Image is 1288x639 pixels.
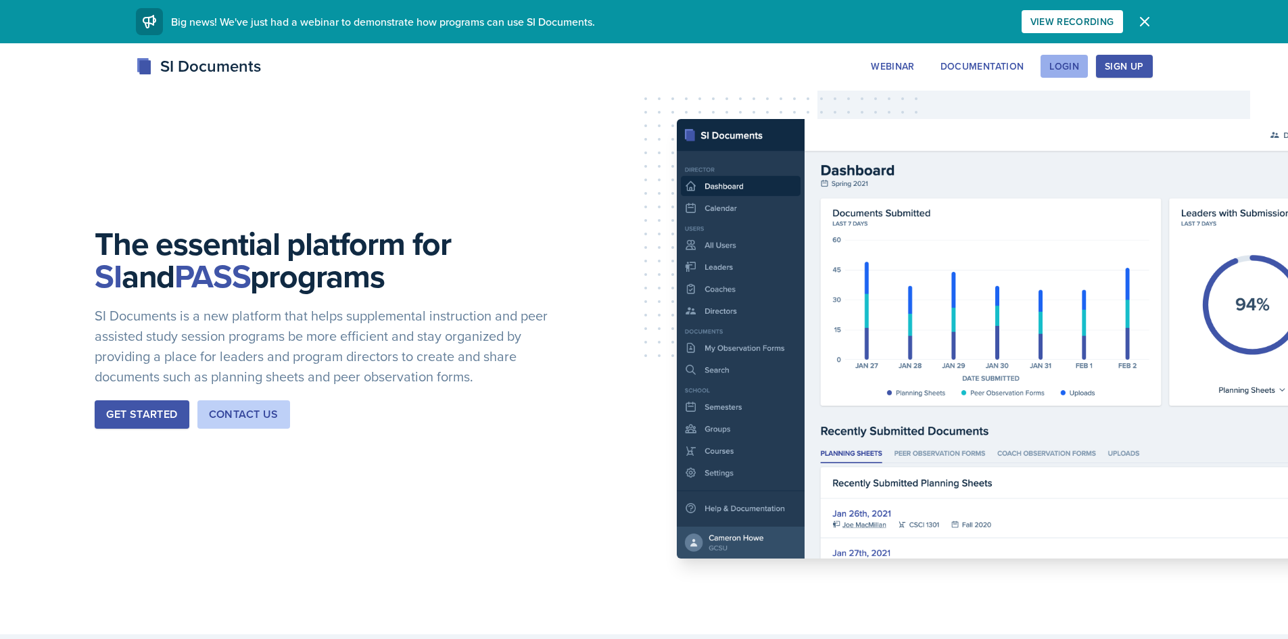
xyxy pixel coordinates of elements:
button: Webinar [862,55,923,78]
div: Login [1049,61,1079,72]
button: Sign Up [1096,55,1152,78]
div: Documentation [940,61,1024,72]
button: Contact Us [197,400,290,429]
div: Get Started [106,406,177,423]
button: Get Started [95,400,189,429]
button: Documentation [932,55,1033,78]
button: View Recording [1022,10,1123,33]
div: Contact Us [209,406,279,423]
div: View Recording [1030,16,1114,27]
div: SI Documents [136,54,261,78]
span: Big news! We've just had a webinar to demonstrate how programs can use SI Documents. [171,14,595,29]
div: Sign Up [1105,61,1143,72]
div: Webinar [871,61,914,72]
button: Login [1041,55,1088,78]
